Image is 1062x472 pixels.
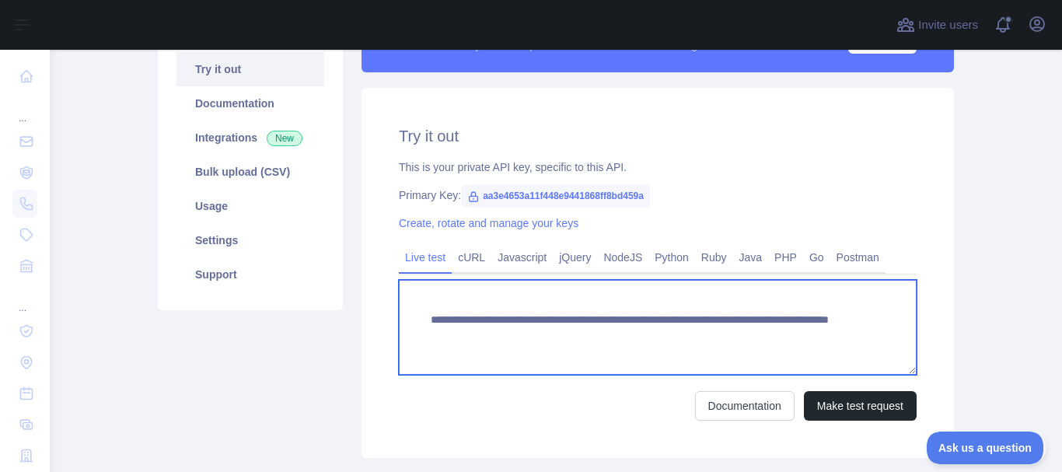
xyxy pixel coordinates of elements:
a: jQuery [553,245,597,270]
a: Integrations New [176,121,324,155]
a: Support [176,257,324,292]
a: Go [803,245,830,270]
span: aa3e4653a11f448e9441868ff8bd459a [461,184,650,208]
a: Bulk upload (CSV) [176,155,324,189]
h2: Try it out [399,125,917,147]
a: Javascript [491,245,553,270]
button: Invite users [893,12,981,37]
div: This is your private API key, specific to this API. [399,159,917,175]
div: ... [12,93,37,124]
a: Ruby [695,245,733,270]
a: cURL [452,245,491,270]
a: Create, rotate and manage your keys [399,217,578,229]
a: Live test [399,245,452,270]
div: Primary Key: [399,187,917,203]
a: NodeJS [597,245,648,270]
span: New [267,131,302,146]
div: ... [12,283,37,314]
a: Java [733,245,769,270]
span: Invite users [918,16,978,34]
a: Python [648,245,695,270]
iframe: Toggle Customer Support [927,432,1046,464]
a: Documentation [176,86,324,121]
a: Postman [830,245,886,270]
a: Documentation [695,391,795,421]
a: Usage [176,189,324,223]
a: Try it out [176,52,324,86]
a: Settings [176,223,324,257]
a: PHP [768,245,803,270]
button: Make test request [804,391,917,421]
